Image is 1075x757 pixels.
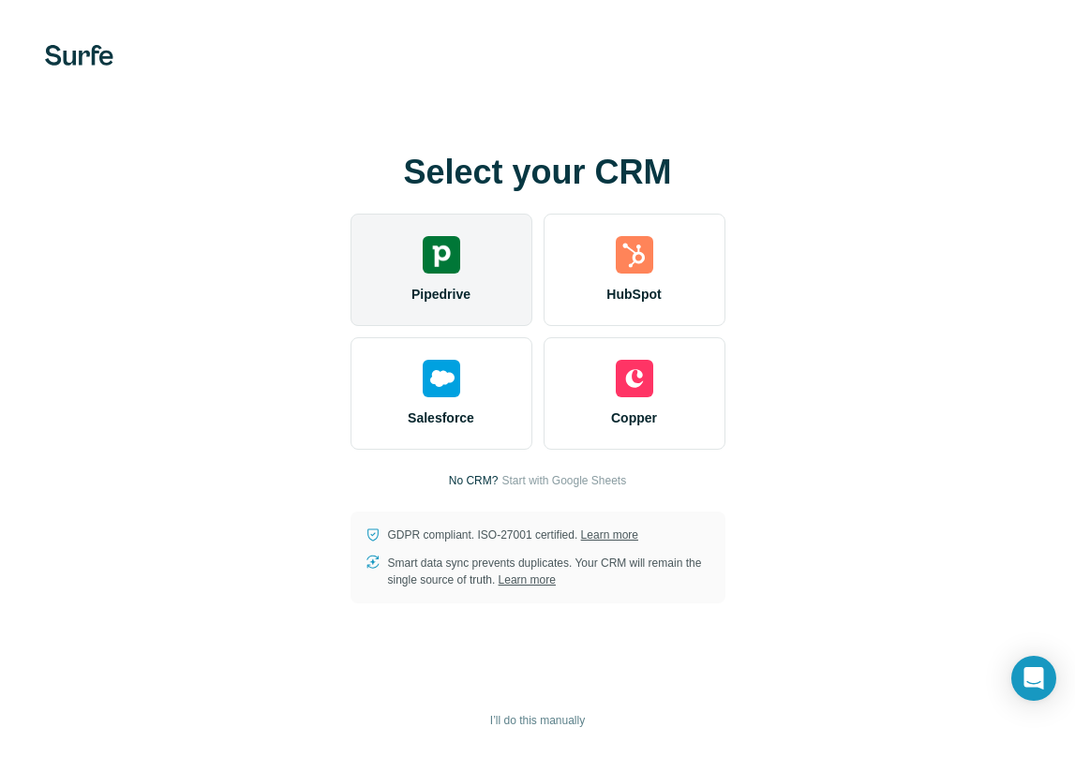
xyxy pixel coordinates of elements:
[423,236,460,274] img: pipedrive's logo
[411,285,470,304] span: Pipedrive
[501,472,626,489] button: Start with Google Sheets
[1011,656,1056,701] div: Open Intercom Messenger
[616,360,653,397] img: copper's logo
[388,527,638,543] p: GDPR compliant. ISO-27001 certified.
[388,555,710,588] p: Smart data sync prevents duplicates. Your CRM will remain the single source of truth.
[581,528,638,542] a: Learn more
[449,472,499,489] p: No CRM?
[477,706,598,735] button: I’ll do this manually
[351,154,725,191] h1: Select your CRM
[499,573,556,586] a: Learn more
[423,360,460,397] img: salesforce's logo
[408,408,474,427] span: Salesforce
[606,285,661,304] span: HubSpot
[45,45,113,66] img: Surfe's logo
[490,712,585,729] span: I’ll do this manually
[611,408,657,427] span: Copper
[616,236,653,274] img: hubspot's logo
